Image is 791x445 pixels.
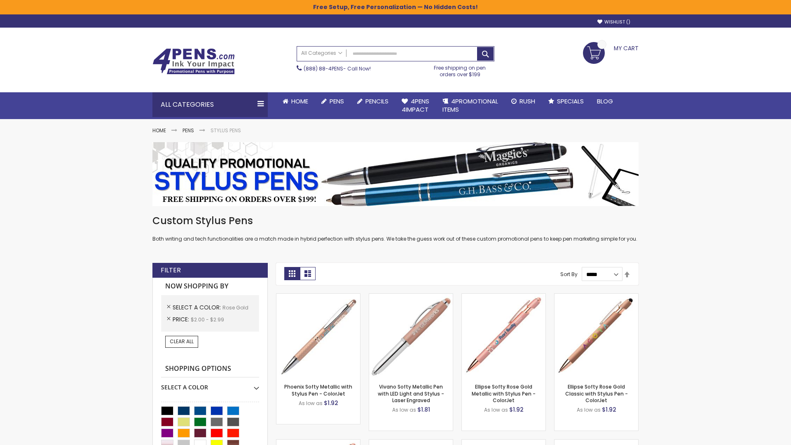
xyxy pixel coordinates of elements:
[365,97,388,105] span: Pencils
[557,97,584,105] span: Specials
[597,97,613,105] span: Blog
[315,92,351,110] a: Pens
[165,336,198,347] a: Clear All
[369,294,453,377] img: Vivano Softy Metallic Pen with LED Light and Stylus - Laser Engraved-Rose Gold
[161,360,259,378] strong: Shopping Options
[462,294,545,377] img: Ellipse Softy Rose Gold Metallic with Stylus Pen - ColorJet-Rose Gold
[462,293,545,300] a: Ellipse Softy Rose Gold Metallic with Stylus Pen - ColorJet-Rose Gold
[602,405,616,414] span: $1.92
[597,19,630,25] a: Wishlist
[284,267,300,280] strong: Grid
[417,405,430,414] span: $1.81
[152,142,639,206] img: Stylus Pens
[152,48,235,75] img: 4Pens Custom Pens and Promotional Products
[472,383,536,403] a: Ellipse Softy Rose Gold Metallic with Stylus Pen - ColorJet
[284,383,352,397] a: Phoenix Softy Metallic with Stylus Pen - ColorJet
[484,406,508,413] span: As low as
[509,405,524,414] span: $1.92
[173,303,222,311] span: Select A Color
[520,97,535,105] span: Rush
[173,315,191,323] span: Price
[152,92,268,117] div: All Categories
[276,294,360,377] img: Phoenix Softy Metallic with Stylus Pen - ColorJet-Rose gold
[436,92,505,119] a: 4PROMOTIONALITEMS
[351,92,395,110] a: Pencils
[369,293,453,300] a: Vivano Softy Metallic Pen with LED Light and Stylus - Laser Engraved-Rose Gold
[395,92,436,119] a: 4Pens4impact
[161,266,181,275] strong: Filter
[152,127,166,134] a: Home
[152,214,639,227] h1: Custom Stylus Pens
[426,61,495,78] div: Free shipping on pen orders over $199
[555,293,638,300] a: Ellipse Softy Rose Gold Classic with Stylus Pen - ColorJet-Rose Gold
[565,383,628,403] a: Ellipse Softy Rose Gold Classic with Stylus Pen - ColorJet
[211,127,241,134] strong: Stylus Pens
[304,65,371,72] span: - Call Now!
[392,406,416,413] span: As low as
[378,383,444,403] a: Vivano Softy Metallic Pen with LED Light and Stylus - Laser Engraved
[291,97,308,105] span: Home
[170,338,194,345] span: Clear All
[330,97,344,105] span: Pens
[402,97,429,114] span: 4Pens 4impact
[577,406,601,413] span: As low as
[590,92,620,110] a: Blog
[161,278,259,295] strong: Now Shopping by
[299,400,323,407] span: As low as
[560,271,578,278] label: Sort By
[324,399,338,407] span: $1.92
[555,294,638,377] img: Ellipse Softy Rose Gold Classic with Stylus Pen - ColorJet-Rose Gold
[183,127,194,134] a: Pens
[304,65,343,72] a: (888) 88-4PENS
[301,50,342,56] span: All Categories
[276,293,360,300] a: Phoenix Softy Metallic with Stylus Pen - ColorJet-Rose gold
[505,92,542,110] a: Rush
[276,92,315,110] a: Home
[152,214,639,243] div: Both writing and tech functionalities are a match made in hybrid perfection with stylus pens. We ...
[161,377,259,391] div: Select A Color
[297,47,346,60] a: All Categories
[222,304,248,311] span: Rose Gold
[442,97,498,114] span: 4PROMOTIONAL ITEMS
[191,316,224,323] span: $2.00 - $2.99
[542,92,590,110] a: Specials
